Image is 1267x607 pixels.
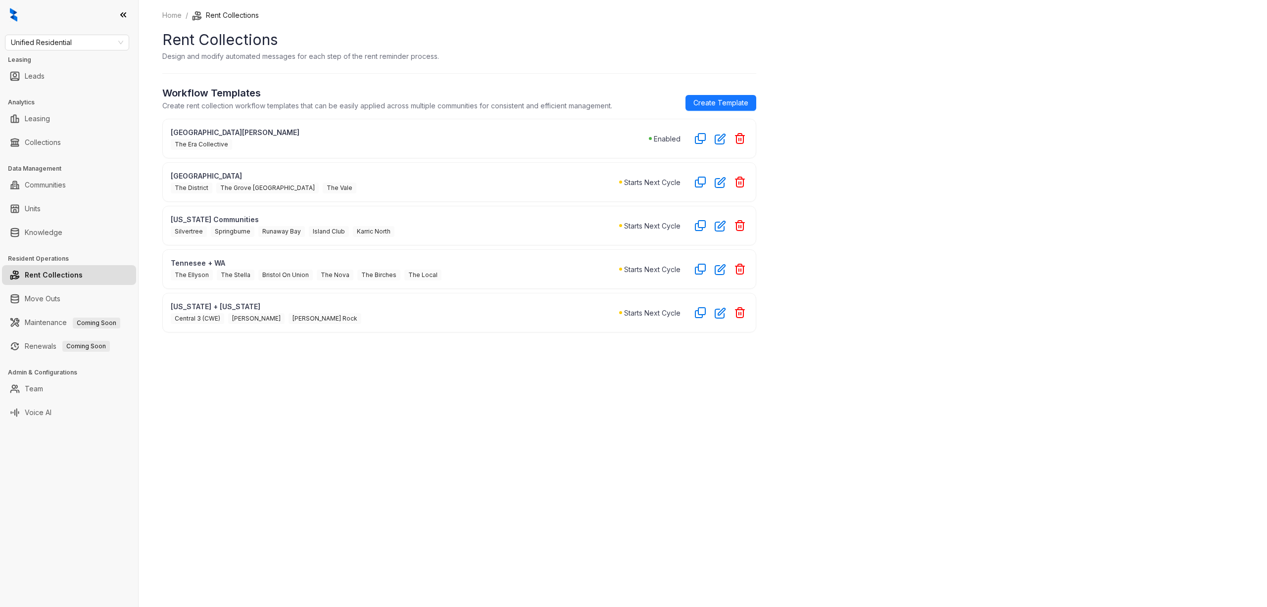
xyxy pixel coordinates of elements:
[62,341,110,352] span: Coming Soon
[162,29,756,51] h1: Rent Collections
[25,379,43,399] a: Team
[624,308,681,318] p: Starts Next Cycle
[171,183,212,193] span: The District
[211,226,254,237] span: Springburne
[2,379,136,399] li: Team
[2,199,136,219] li: Units
[624,177,681,187] p: Starts Next Cycle
[2,109,136,129] li: Leasing
[25,133,61,152] a: Collections
[8,55,138,64] h3: Leasing
[357,270,400,280] span: The Birches
[192,10,259,21] li: Rent Collections
[73,318,120,328] span: Coming Soon
[228,313,285,324] span: [PERSON_NAME]
[624,221,681,231] p: Starts Next Cycle
[25,223,62,242] a: Knowledge
[171,171,619,181] p: [GEOGRAPHIC_DATA]
[353,226,394,237] span: Karric North
[2,403,136,422] li: Voice AI
[25,199,41,219] a: Units
[171,139,232,150] span: The Era Collective
[2,223,136,242] li: Knowledge
[162,86,612,100] h2: Workflow Templates
[160,10,184,21] a: Home
[25,403,51,422] a: Voice AI
[8,98,138,107] h3: Analytics
[11,35,123,50] span: Unified Residential
[693,97,748,108] span: Create Template
[25,265,83,285] a: Rent Collections
[2,336,136,356] li: Renewals
[171,301,619,312] p: [US_STATE] + [US_STATE]
[217,270,254,280] span: The Stella
[258,270,313,280] span: Bristol On Union
[2,289,136,309] li: Move Outs
[2,133,136,152] li: Collections
[171,226,207,237] span: Silvertree
[25,289,60,309] a: Move Outs
[162,100,612,111] p: Create rent collection workflow templates that can be easily applied across multiple communities ...
[309,226,349,237] span: Island Club
[186,10,188,21] li: /
[685,95,756,111] a: Create Template
[171,270,213,280] span: The Ellyson
[25,336,110,356] a: RenewalsComing Soon
[171,258,619,268] p: Tennesee + WA
[624,264,681,275] p: Starts Next Cycle
[171,127,649,138] p: [GEOGRAPHIC_DATA][PERSON_NAME]
[25,175,66,195] a: Communities
[2,313,136,332] li: Maintenance
[317,270,353,280] span: The Nova
[404,270,441,280] span: The Local
[25,66,45,86] a: Leads
[289,313,361,324] span: [PERSON_NAME] Rock
[654,134,681,144] p: Enabled
[8,254,138,263] h3: Resident Operations
[25,109,50,129] a: Leasing
[216,183,319,193] span: The Grove [GEOGRAPHIC_DATA]
[2,265,136,285] li: Rent Collections
[10,8,17,22] img: logo
[8,368,138,377] h3: Admin & Configurations
[171,214,619,225] p: [US_STATE] Communities
[2,66,136,86] li: Leads
[323,183,356,193] span: The Vale
[8,164,138,173] h3: Data Management
[258,226,305,237] span: Runaway Bay
[162,51,439,61] p: Design and modify automated messages for each step of the rent reminder process.
[2,175,136,195] li: Communities
[171,313,224,324] span: Central 3 (CWE)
